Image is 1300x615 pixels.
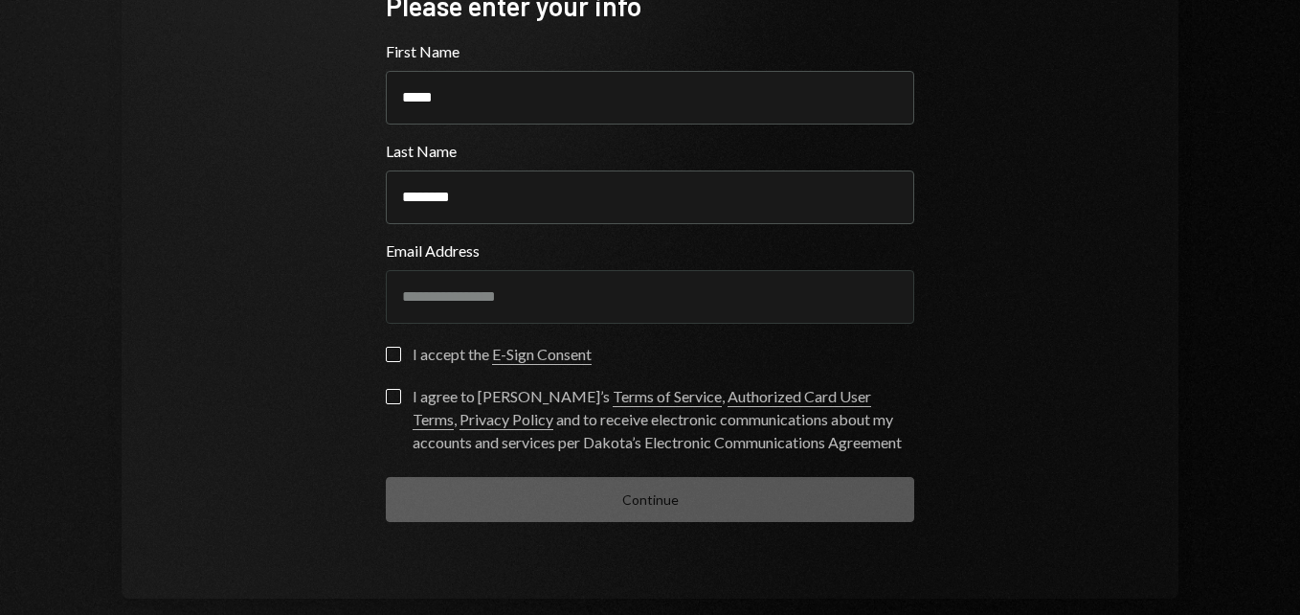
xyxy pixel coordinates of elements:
[386,239,914,262] label: Email Address
[413,385,914,454] div: I agree to [PERSON_NAME]’s , , and to receive electronic communications about my accounts and ser...
[459,410,553,430] a: Privacy Policy
[386,140,914,163] label: Last Name
[413,343,592,366] div: I accept the
[413,387,871,430] a: Authorized Card User Terms
[386,347,401,362] button: I accept the E-Sign Consent
[386,389,401,404] button: I agree to [PERSON_NAME]’s Terms of Service, Authorized Card User Terms, Privacy Policy and to re...
[613,387,722,407] a: Terms of Service
[386,40,914,63] label: First Name
[492,345,592,365] a: E-Sign Consent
